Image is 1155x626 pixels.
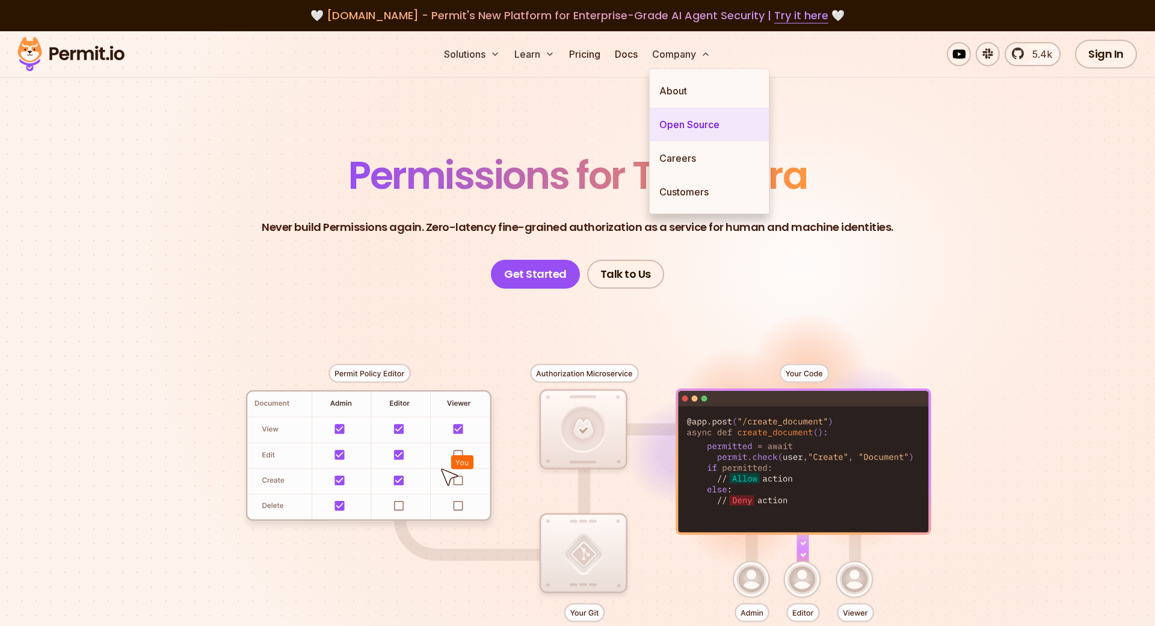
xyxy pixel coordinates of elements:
[650,74,769,108] a: About
[774,8,828,23] a: Try it here
[564,42,605,66] a: Pricing
[650,108,769,141] a: Open Source
[587,260,664,289] a: Talk to Us
[650,141,769,175] a: Careers
[491,260,580,289] a: Get Started
[1075,40,1137,69] a: Sign In
[12,34,130,75] img: Permit logo
[647,42,715,66] button: Company
[29,7,1126,24] div: 🤍 🤍
[348,149,807,202] span: Permissions for The AI Era
[1025,47,1052,61] span: 5.4k
[327,8,828,23] span: [DOMAIN_NAME] - Permit's New Platform for Enterprise-Grade AI Agent Security |
[650,175,769,209] a: Customers
[262,219,893,236] p: Never build Permissions again. Zero-latency fine-grained authorization as a service for human and...
[610,42,642,66] a: Docs
[439,42,505,66] button: Solutions
[1005,42,1061,66] a: 5.4k
[510,42,559,66] button: Learn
